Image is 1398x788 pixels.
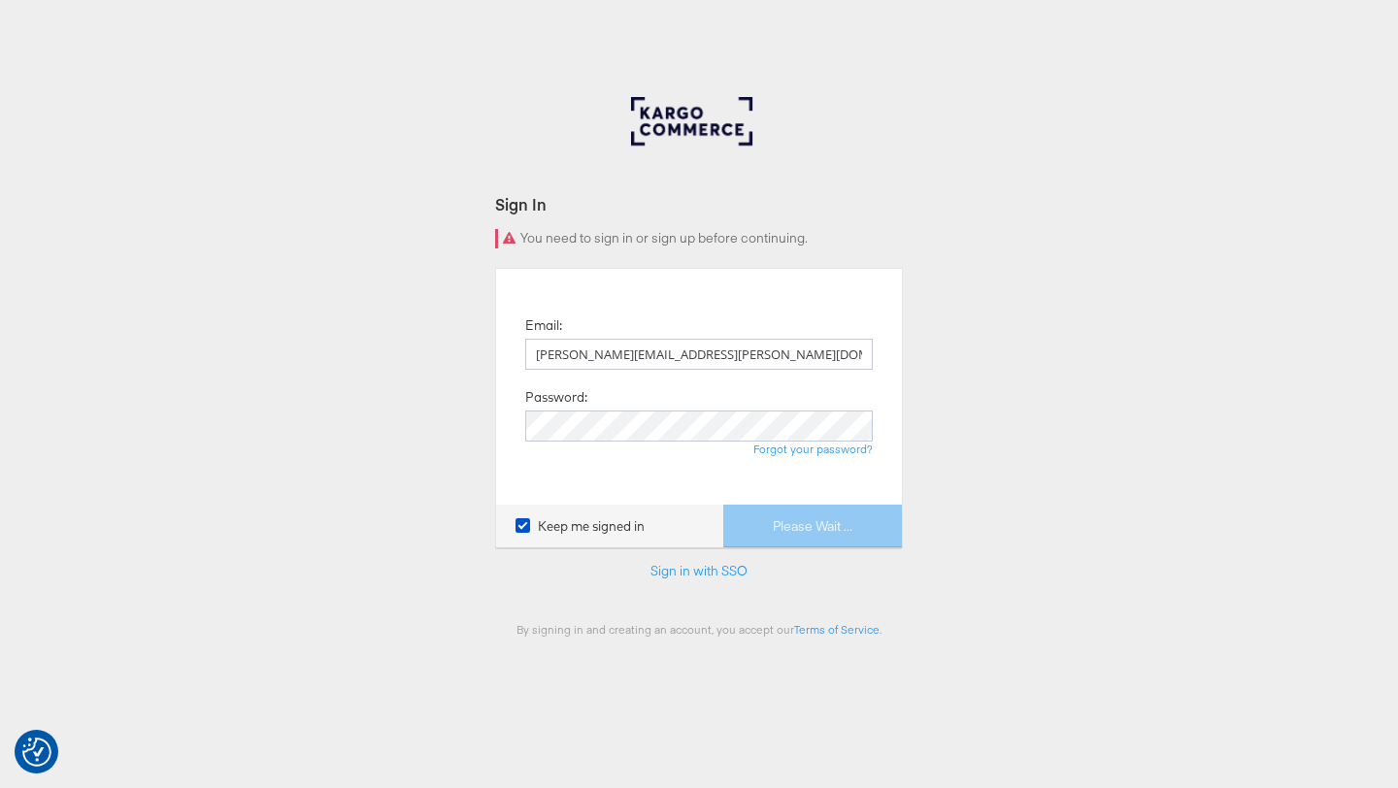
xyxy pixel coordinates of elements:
label: Keep me signed in [516,517,645,536]
button: Consent Preferences [22,738,51,767]
a: Terms of Service [794,622,880,637]
label: Email: [525,316,562,335]
a: Sign in with SSO [650,562,748,579]
label: Password: [525,388,587,407]
div: You need to sign in or sign up before continuing. [495,229,903,248]
a: Forgot your password? [753,442,873,456]
div: Sign In [495,193,903,215]
div: By signing in and creating an account, you accept our . [495,622,903,637]
img: Revisit consent button [22,738,51,767]
input: Email [525,339,873,370]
